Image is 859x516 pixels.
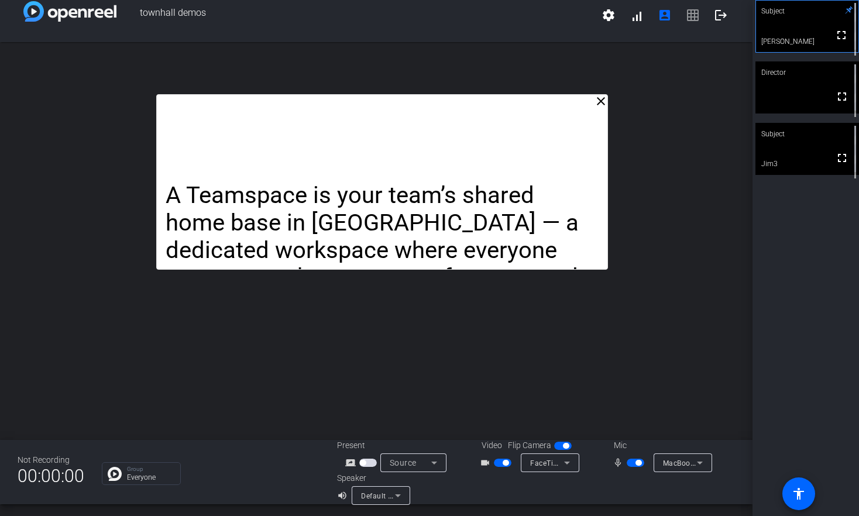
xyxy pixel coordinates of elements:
[663,458,782,467] span: MacBook Pro Microphone (Built-in)
[116,1,595,29] span: townhall demos
[166,182,599,401] p: A Teamspace is your team’s shared home base in [GEOGRAPHIC_DATA] — a dedicated workspace where ev...
[127,474,174,481] p: Everyone
[594,94,608,108] mat-icon: close
[623,1,651,29] button: signal_cellular_alt
[18,454,84,466] div: Not Recording
[834,28,848,42] mat-icon: fullscreen
[602,8,616,22] mat-icon: settings
[658,8,672,22] mat-icon: account_box
[613,456,627,470] mat-icon: mic_none
[108,467,122,481] img: Chat Icon
[835,151,849,165] mat-icon: fullscreen
[345,456,359,470] mat-icon: screen_share_outline
[482,439,502,452] span: Video
[835,90,849,104] mat-icon: fullscreen
[18,462,84,490] span: 00:00:00
[361,491,502,500] span: Default - MacBook Pro Speakers (Built-in)
[602,439,719,452] div: Mic
[714,8,728,22] mat-icon: logout
[390,458,417,467] span: Source
[337,472,407,484] div: Speaker
[792,487,806,501] mat-icon: accessibility
[755,61,859,84] div: Director
[127,466,174,472] p: Group
[755,123,859,145] div: Subject
[530,458,650,467] span: FaceTime HD Camera (3A71:F4B5)
[337,489,351,503] mat-icon: volume_up
[508,439,551,452] span: Flip Camera
[337,439,454,452] div: Present
[23,1,116,22] img: white-gradient.svg
[480,456,494,470] mat-icon: videocam_outline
